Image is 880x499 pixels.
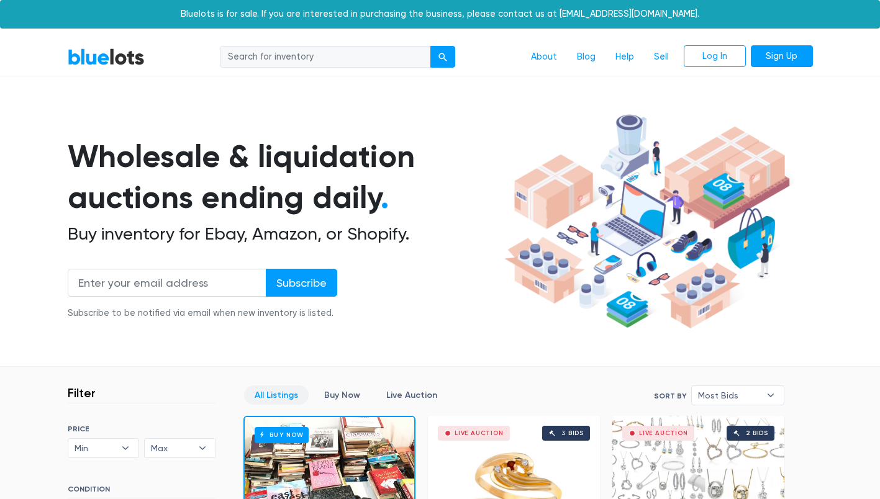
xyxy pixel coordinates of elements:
[521,45,567,69] a: About
[561,430,584,436] div: 3 bids
[758,386,784,405] b: ▾
[68,269,266,297] input: Enter your email address
[68,48,145,66] a: BlueLots
[220,46,431,68] input: Search for inventory
[68,485,216,498] h6: CONDITION
[654,390,686,402] label: Sort By
[746,430,768,436] div: 2 bids
[639,430,688,436] div: Live Auction
[189,439,215,457] b: ▾
[112,439,138,457] b: ▾
[751,45,813,68] a: Sign Up
[244,385,309,405] a: All Listings
[606,45,644,69] a: Help
[567,45,606,69] a: Blog
[68,425,216,433] h6: PRICE
[255,427,309,443] h6: Buy Now
[75,439,116,457] span: Min
[266,269,337,297] input: Subscribe
[68,136,500,218] h1: Wholesale & liquidation auctions ending daily
[500,109,794,335] img: hero-ee84e7d0318cb26816c560f6b4441b76977f77a177738b4e94f68c95b2b83dbb.png
[644,45,679,69] a: Sell
[68,223,500,245] h2: Buy inventory for Ebay, Amazon, or Shopify.
[376,385,448,405] a: Live Auction
[151,439,192,457] span: Max
[68,307,337,320] div: Subscribe to be notified via email when new inventory is listed.
[381,179,389,216] span: .
[68,385,96,400] h3: Filter
[684,45,746,68] a: Log In
[314,385,371,405] a: Buy Now
[698,386,760,405] span: Most Bids
[455,430,504,436] div: Live Auction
